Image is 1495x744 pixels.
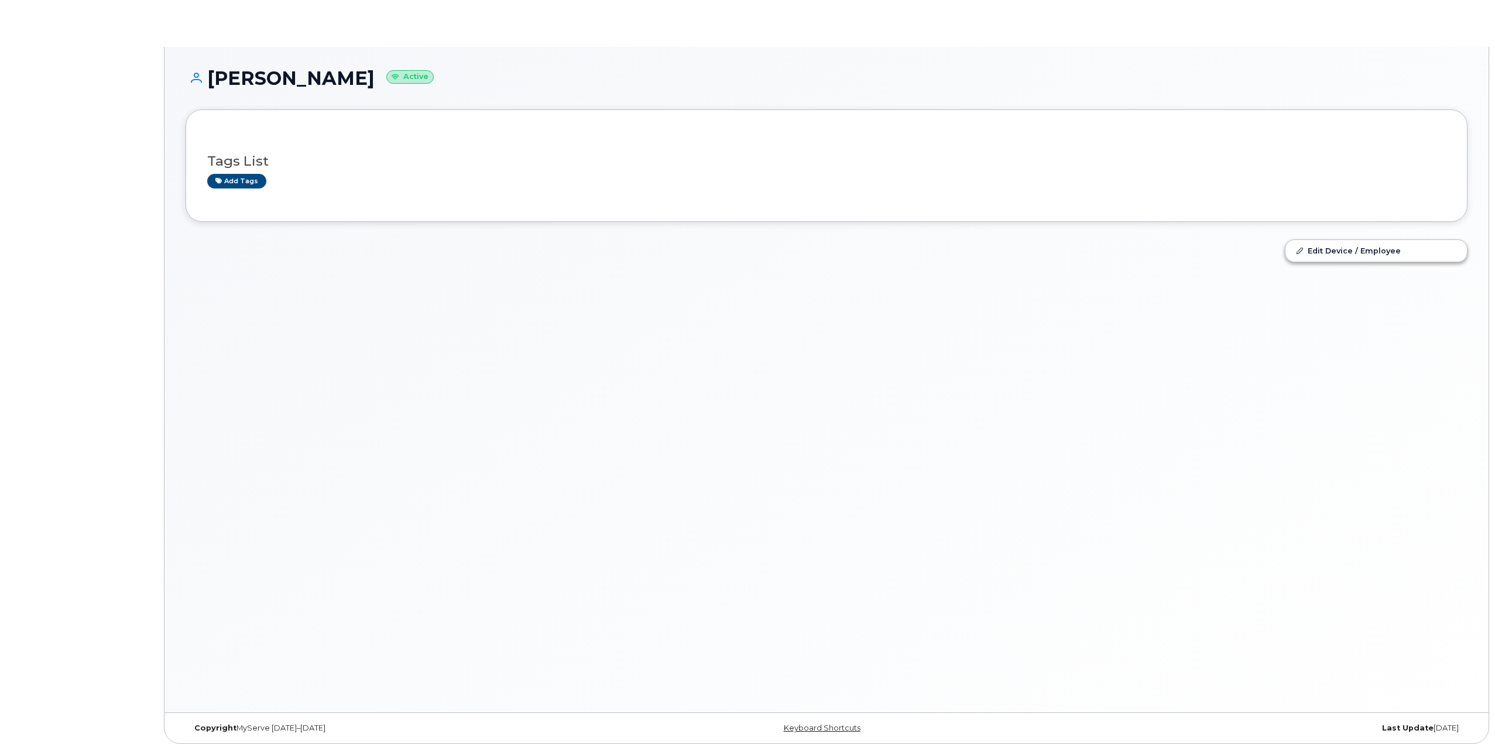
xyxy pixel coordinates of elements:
[186,68,1467,88] h1: [PERSON_NAME]
[386,70,434,84] small: Active
[207,174,266,188] a: Add tags
[1285,240,1467,261] a: Edit Device / Employee
[1040,724,1467,733] div: [DATE]
[1382,724,1434,732] strong: Last Update
[207,154,1446,169] h3: Tags List
[194,724,236,732] strong: Copyright
[784,724,860,732] a: Keyboard Shortcuts
[186,724,613,733] div: MyServe [DATE]–[DATE]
